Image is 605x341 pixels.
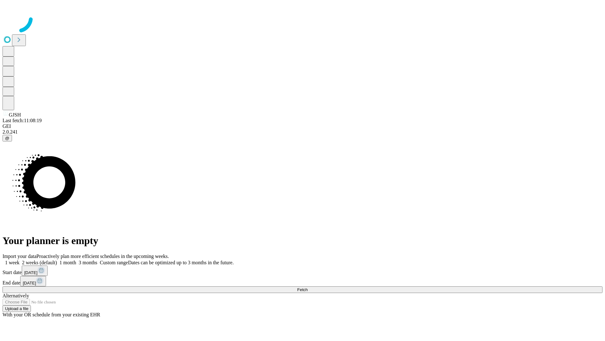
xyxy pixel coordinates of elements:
[3,235,602,247] h1: Your planner is empty
[100,260,128,265] span: Custom range
[3,276,602,286] div: End date
[22,266,48,276] button: [DATE]
[3,118,42,123] span: Last fetch: 11:08:19
[37,254,169,259] span: Proactively plan more efficient schedules in the upcoming weeks.
[24,270,37,275] span: [DATE]
[60,260,76,265] span: 1 month
[3,312,100,317] span: With your OR schedule from your existing EHR
[3,254,37,259] span: Import your data
[3,286,602,293] button: Fetch
[3,129,602,135] div: 2.0.241
[128,260,233,265] span: Dates can be optimized up to 3 months in the future.
[79,260,97,265] span: 3 months
[3,293,29,298] span: Alternatively
[3,123,602,129] div: GEI
[22,260,57,265] span: 2 weeks (default)
[3,305,31,312] button: Upload a file
[297,287,308,292] span: Fetch
[20,276,46,286] button: [DATE]
[3,135,12,141] button: @
[3,266,602,276] div: Start date
[23,281,36,285] span: [DATE]
[9,112,21,117] span: GJSH
[5,260,20,265] span: 1 week
[5,136,9,141] span: @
